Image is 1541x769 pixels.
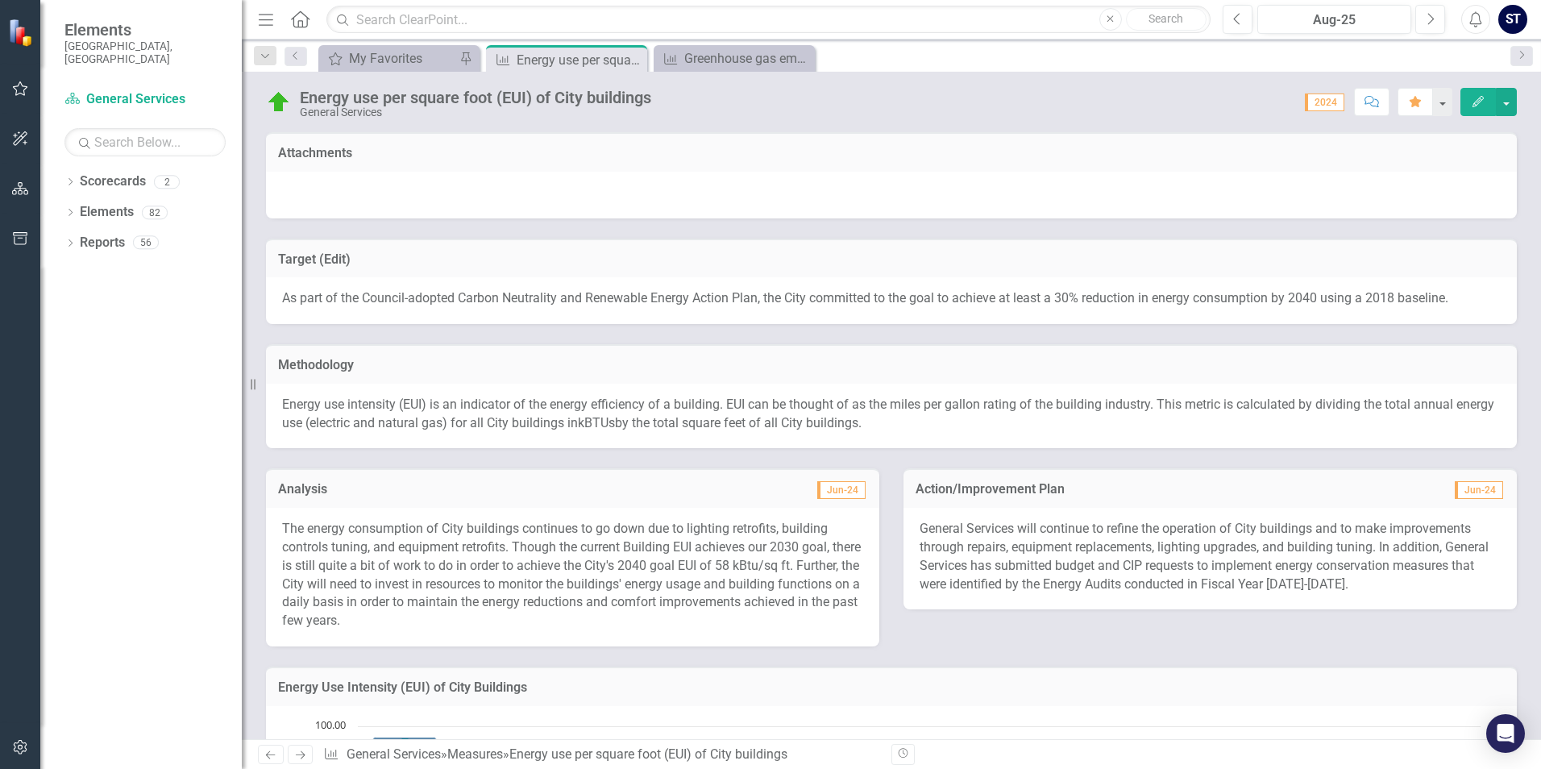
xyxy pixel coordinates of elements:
[278,146,1505,160] h3: Attachments
[80,173,146,191] a: Scorecards
[447,746,503,762] a: Measures
[300,89,651,106] div: Energy use per square foot (EUI) of City buildings
[80,234,125,252] a: Reports
[282,520,863,630] p: The energy consumption of City buildings continues to go down due to lighting retrofits, building...
[1305,94,1344,111] span: 2024
[1126,8,1207,31] button: Search
[509,746,787,762] div: Energy use per square foot (EUI) of City buildings
[282,397,1494,430] span: Energy use intensity (EUI) is an indicator of the energy efficiency of a building. EUI can be tho...
[326,6,1211,34] input: Search ClearPoint...
[133,236,159,250] div: 56
[347,746,441,762] a: General Services
[578,415,615,430] span: kBTUs
[1257,5,1411,34] button: Aug-25
[916,482,1357,497] h3: Action/Improvement Plan
[349,48,455,69] div: My Favorites
[64,128,226,156] input: Search Below...
[64,20,226,39] span: Elements
[1455,481,1503,499] span: Jun-24
[142,206,168,219] div: 82
[322,48,455,69] a: My Favorites
[8,19,36,47] img: ClearPoint Strategy
[817,481,866,499] span: Jun-24
[315,717,346,732] text: 100.00
[1263,10,1406,30] div: Aug-25
[323,746,879,764] div: » »
[517,50,643,70] div: Energy use per square foot (EUI) of City buildings
[615,415,862,430] span: by the total square feet of all City buildings.
[920,520,1501,593] p: General Services will continue to refine the operation of City buildings and to make improvements...
[154,175,180,189] div: 2
[282,290,1448,306] span: As part of the Council-adopted Carbon Neutrality and Renewable Energy Action Plan, the City commi...
[278,680,1505,695] h3: Energy Use Intensity (EUI) of City Buildings
[1148,12,1183,25] span: Search
[658,48,811,69] a: Greenhouse gas emissions from City facilities and operations
[80,203,134,222] a: Elements
[1486,714,1525,753] div: Open Intercom Messenger
[684,48,811,69] div: Greenhouse gas emissions from City facilities and operations
[64,39,226,66] small: [GEOGRAPHIC_DATA], [GEOGRAPHIC_DATA]
[278,252,1505,267] h3: Target (Edit)
[64,90,226,109] a: General Services
[300,106,651,118] div: General Services
[266,89,292,115] img: On Target
[278,482,571,497] h3: Analysis
[278,358,1505,372] h3: Methodology
[1498,5,1527,34] button: ST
